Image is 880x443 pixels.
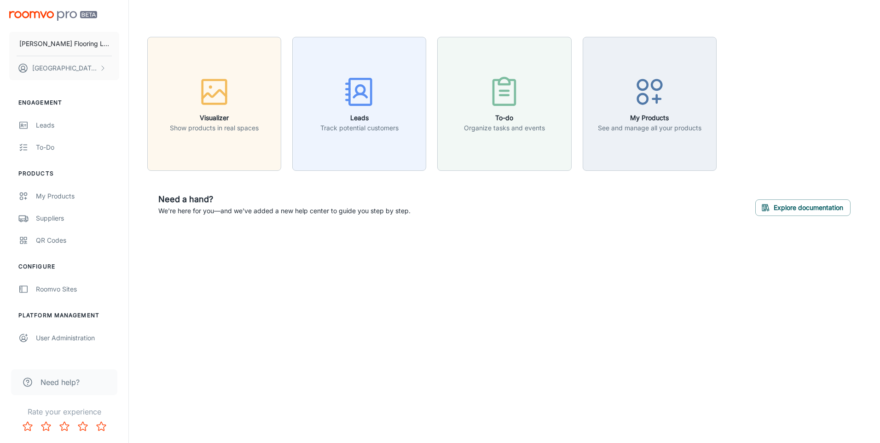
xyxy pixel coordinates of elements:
button: VisualizerShow products in real spaces [147,37,281,171]
button: My ProductsSee and manage all your products [583,37,717,171]
h6: To-do [464,113,545,123]
h6: Leads [320,113,399,123]
p: [PERSON_NAME] Flooring LLC [19,39,109,49]
button: [PERSON_NAME] Flooring LLC [9,32,119,56]
button: LeadsTrack potential customers [292,37,426,171]
h6: My Products [598,113,701,123]
p: Show products in real spaces [170,123,259,133]
button: [GEOGRAPHIC_DATA] [PERSON_NAME] [9,56,119,80]
p: We're here for you—and we've added a new help center to guide you step by step. [158,206,411,216]
button: Explore documentation [755,199,851,216]
div: Leads [36,120,119,130]
a: My ProductsSee and manage all your products [583,99,717,108]
a: LeadsTrack potential customers [292,99,426,108]
img: Roomvo PRO Beta [9,11,97,21]
div: My Products [36,191,119,201]
p: [GEOGRAPHIC_DATA] [PERSON_NAME] [32,63,97,73]
p: Organize tasks and events [464,123,545,133]
h6: Visualizer [170,113,259,123]
div: Suppliers [36,213,119,223]
a: To-doOrganize tasks and events [437,99,571,108]
h6: Need a hand? [158,193,411,206]
button: To-doOrganize tasks and events [437,37,571,171]
div: To-do [36,142,119,152]
a: Explore documentation [755,203,851,212]
div: QR Codes [36,235,119,245]
p: See and manage all your products [598,123,701,133]
p: Track potential customers [320,123,399,133]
